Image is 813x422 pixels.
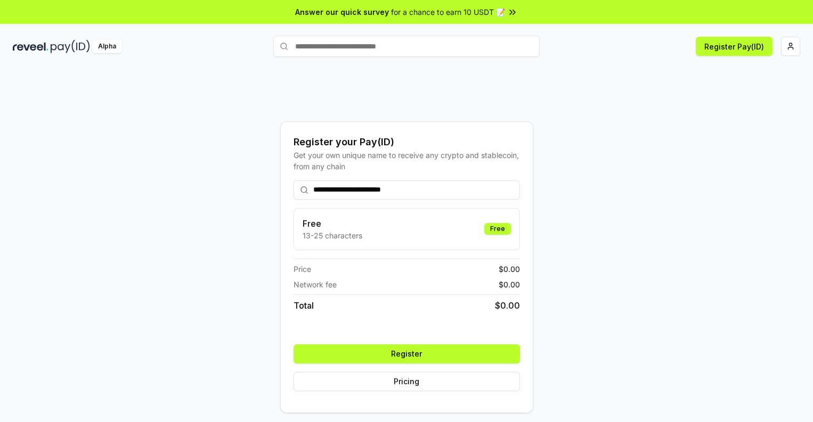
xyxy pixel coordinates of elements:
[294,135,520,150] div: Register your Pay(ID)
[391,6,505,18] span: for a chance to earn 10 USDT 📝
[499,263,520,275] span: $ 0.00
[294,372,520,391] button: Pricing
[294,263,311,275] span: Price
[294,299,314,312] span: Total
[13,40,48,53] img: reveel_dark
[294,150,520,172] div: Get your own unique name to receive any crypto and stablecoin, from any chain
[51,40,90,53] img: pay_id
[303,217,362,230] h3: Free
[499,279,520,290] span: $ 0.00
[303,230,362,241] p: 13-25 characters
[294,279,337,290] span: Network fee
[484,223,511,235] div: Free
[294,344,520,363] button: Register
[696,37,773,56] button: Register Pay(ID)
[92,40,122,53] div: Alpha
[295,6,389,18] span: Answer our quick survey
[495,299,520,312] span: $ 0.00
